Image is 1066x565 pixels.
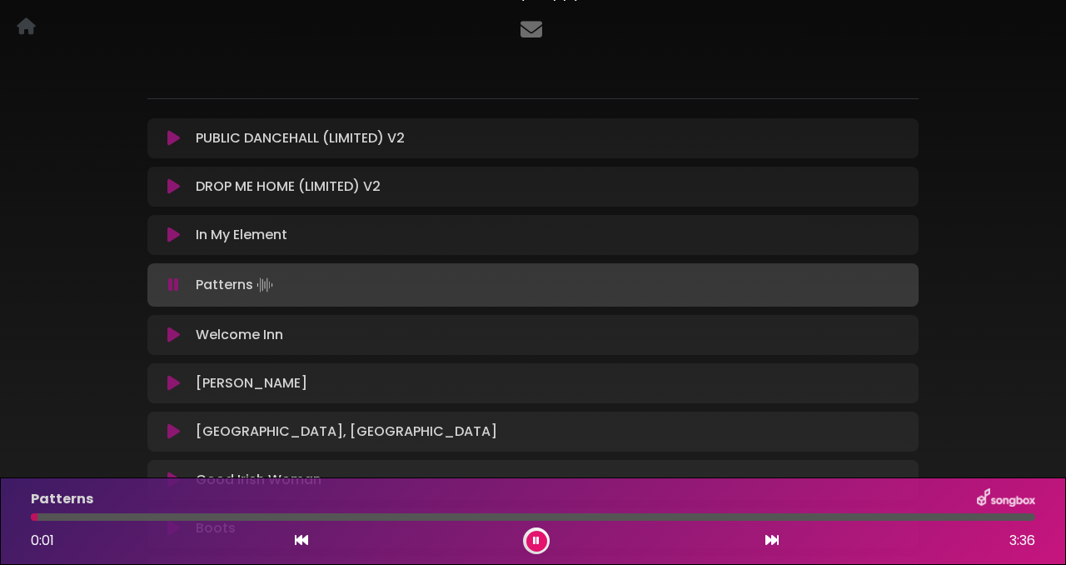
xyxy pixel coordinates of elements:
[1009,531,1035,551] span: 3:36
[196,225,287,245] p: In My Element
[196,470,321,490] p: Good Irish Woman
[31,531,54,550] span: 0:01
[196,422,497,442] p: [GEOGRAPHIC_DATA], [GEOGRAPHIC_DATA]
[977,488,1035,510] img: songbox-logo-white.png
[196,128,405,148] p: PUBLIC DANCEHALL (LIMITED) V2
[253,273,276,297] img: waveform4.gif
[196,177,381,197] p: DROP ME HOME (LIMITED) V2
[196,325,283,345] p: Welcome Inn
[196,373,307,393] p: [PERSON_NAME]
[31,489,93,509] p: Patterns
[196,273,276,297] p: Patterns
